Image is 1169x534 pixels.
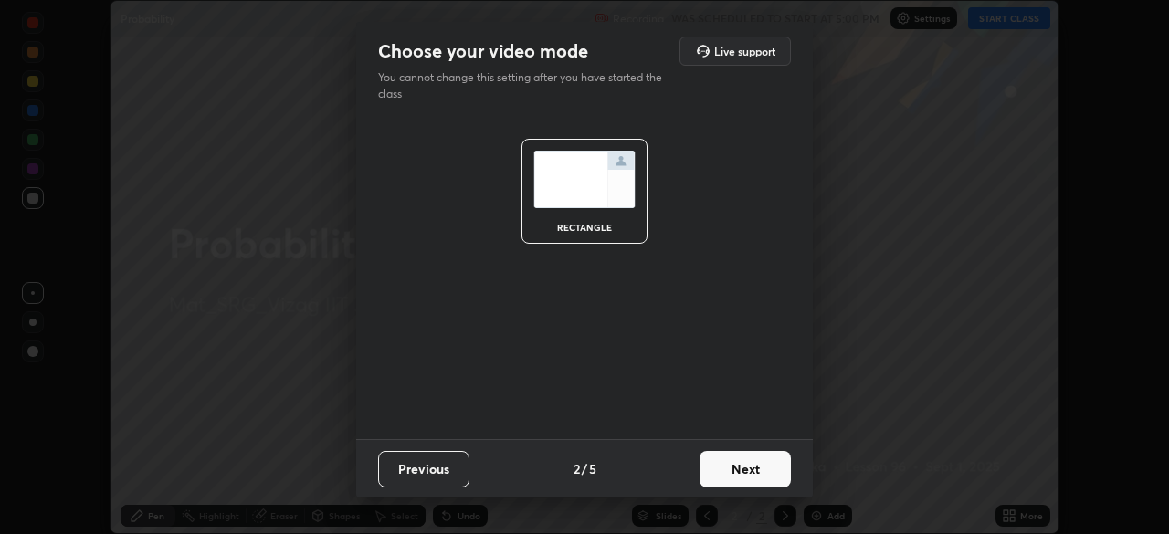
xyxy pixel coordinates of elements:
[714,46,775,57] h5: Live support
[700,451,791,487] button: Next
[589,459,596,478] h4: 5
[378,69,674,102] p: You cannot change this setting after you have started the class
[582,459,587,478] h4: /
[548,223,621,232] div: rectangle
[378,451,469,487] button: Previous
[378,39,588,63] h2: Choose your video mode
[574,459,580,478] h4: 2
[533,151,636,208] img: normalScreenIcon.ae25ed63.svg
